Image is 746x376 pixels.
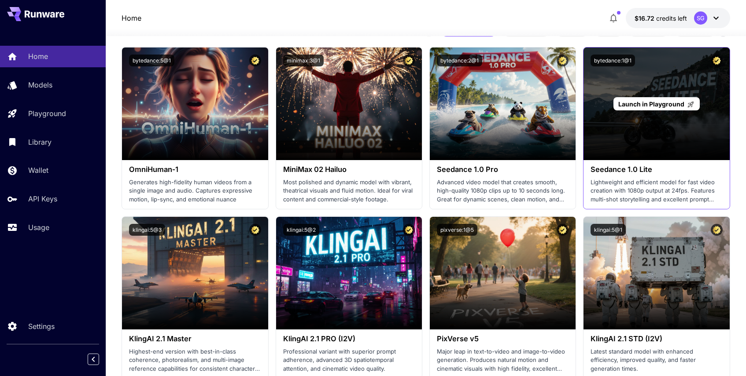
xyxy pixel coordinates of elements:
[591,178,722,204] p: Lightweight and efficient model for fast video creation with 1080p output at 24fps. Features mult...
[88,354,99,365] button: Collapse sidebar
[403,224,415,236] button: Certified Model – Vetted for best performance and includes a commercial license.
[122,217,268,329] img: alt
[129,165,261,174] h3: OmniHuman‑1
[591,55,635,66] button: bytedance:1@1
[557,224,569,236] button: Certified Model – Vetted for best performance and includes a commercial license.
[283,178,415,204] p: Most polished and dynamic model with vibrant, theatrical visuals and fluid motion. Ideal for vira...
[28,165,48,175] p: Wallet
[28,51,48,62] p: Home
[122,47,268,160] img: alt
[591,347,722,373] p: Latest standard model with enhanced efficiency, improved quality, and faster generation times.
[129,55,174,66] button: bytedance:5@1
[437,178,569,204] p: Advanced video model that creates smooth, high-quality 1080p clips up to 10 seconds long. Great f...
[129,178,261,204] p: Generates high-fidelity human videos from a single image and audio. Captures expressive motion, l...
[28,222,49,233] p: Usage
[122,13,141,23] nav: breadcrumb
[430,47,576,160] img: alt
[711,224,723,236] button: Certified Model – Vetted for best performance and includes a commercial license.
[635,14,687,23] div: $16.7153
[437,347,569,373] p: Major leap in text-to-video and image-to-video generation. Produces natural motion and cinematic ...
[635,15,656,22] span: $16.72
[28,80,52,90] p: Models
[626,8,730,28] button: $16.7153SG
[249,224,261,236] button: Certified Model – Vetted for best performance and includes a commercial license.
[711,55,723,66] button: Certified Model – Vetted for best performance and includes a commercial license.
[283,224,319,236] button: klingai:5@2
[656,15,687,22] span: credits left
[249,55,261,66] button: Certified Model – Vetted for best performance and includes a commercial license.
[28,108,66,119] p: Playground
[591,335,722,343] h3: KlingAI 2.1 STD (I2V)
[437,55,482,66] button: bytedance:2@1
[122,13,141,23] a: Home
[403,55,415,66] button: Certified Model – Vetted for best performance and includes a commercial license.
[129,335,261,343] h3: KlingAI 2.1 Master
[283,165,415,174] h3: MiniMax 02 Hailuo
[276,47,422,160] img: alt
[591,165,722,174] h3: Seedance 1.0 Lite
[694,11,707,25] div: SG
[557,55,569,66] button: Certified Model – Vetted for best performance and includes a commercial license.
[283,55,324,66] button: minimax:3@1
[430,217,576,329] img: alt
[129,347,261,373] p: Highest-end version with best-in-class coherence, photorealism, and multi-image reference capabil...
[28,137,52,147] p: Library
[276,217,422,329] img: alt
[437,165,569,174] h3: Seedance 1.0 Pro
[28,193,57,204] p: API Keys
[283,335,415,343] h3: KlingAI 2.1 PRO (I2V)
[613,97,699,111] a: Launch in Playground
[591,224,626,236] button: klingai:5@1
[283,347,415,373] p: Professional variant with superior prompt adherence, advanced 3D spatiotemporal attention, and ci...
[618,100,684,108] span: Launch in Playground
[94,351,106,367] div: Collapse sidebar
[437,224,477,236] button: pixverse:1@5
[28,321,55,332] p: Settings
[584,217,729,329] img: alt
[437,335,569,343] h3: PixVerse v5
[129,224,165,236] button: klingai:5@3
